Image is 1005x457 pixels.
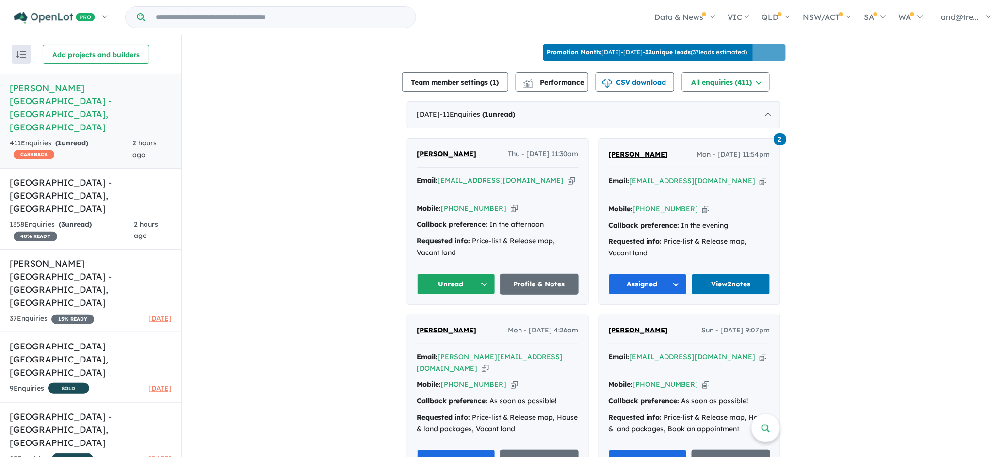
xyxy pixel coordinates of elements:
strong: ( unread) [483,110,516,119]
span: CASHBACK [14,150,54,159]
span: 3 [61,220,65,229]
strong: Mobile: [609,205,633,213]
strong: Callback preference: [417,396,488,405]
strong: Email: [417,176,438,185]
div: 1358 Enquir ies [10,219,134,242]
div: Price-list & Release map, House & land packages, Vacant land [417,412,579,435]
a: [PERSON_NAME] [609,149,668,160]
div: In the afternoon [417,219,579,231]
div: 37 Enquir ies [10,313,94,325]
span: [PERSON_NAME] [417,149,477,158]
img: download icon [602,79,612,88]
button: Assigned [609,274,687,295]
button: Performance [516,72,588,92]
a: [PERSON_NAME] [417,325,477,336]
button: Copy [482,363,489,374]
button: Unread [417,274,496,295]
strong: Email: [417,352,438,361]
strong: Requested info: [417,236,470,245]
div: [DATE] [407,101,780,128]
strong: Email: [609,176,630,185]
span: Thu - [DATE] 11:30am [508,148,579,160]
button: Add projects and builders [43,45,149,64]
span: - 11 Enquir ies [440,110,516,119]
strong: Callback preference: [417,220,488,229]
span: 40 % READY [14,232,57,241]
strong: Mobile: [417,204,441,213]
button: Copy [511,204,518,214]
a: [PHONE_NUMBER] [441,380,507,389]
strong: Mobile: [417,380,441,389]
div: Price-list & Release map, House & land packages, Book an appointment [609,412,770,435]
button: CSV download [596,72,674,92]
span: Mon - [DATE] 4:26am [508,325,579,336]
span: 2 hours ago [132,139,157,159]
span: [PERSON_NAME] [609,326,668,334]
a: View2notes [692,274,770,295]
a: [PERSON_NAME][EMAIL_ADDRESS][DOMAIN_NAME] [417,352,563,373]
strong: Requested info: [417,413,470,422]
a: [PERSON_NAME] [609,325,668,336]
h5: [GEOGRAPHIC_DATA] - [GEOGRAPHIC_DATA] , [GEOGRAPHIC_DATA] [10,410,172,449]
strong: ( unread) [59,220,92,229]
strong: Requested info: [609,413,662,422]
span: 1 [493,78,497,87]
a: [EMAIL_ADDRESS][DOMAIN_NAME] [438,176,564,185]
strong: Callback preference: [609,221,680,230]
a: [EMAIL_ADDRESS][DOMAIN_NAME] [630,176,756,185]
strong: Callback preference: [609,396,680,405]
span: Mon - [DATE] 11:54pm [697,149,770,160]
a: [PHONE_NUMBER] [633,205,698,213]
img: sort.svg [16,51,26,58]
img: Openlot PRO Logo White [14,12,95,24]
div: As soon as possible! [417,395,579,407]
button: Team member settings (1) [402,72,508,92]
div: Price-list & Release map, Vacant land [417,236,579,259]
a: [EMAIL_ADDRESS][DOMAIN_NAME] [630,352,756,361]
b: Promotion Month: [547,48,602,56]
a: [PERSON_NAME] [417,148,477,160]
button: Copy [511,379,518,390]
span: Sun - [DATE] 9:07pm [702,325,770,336]
strong: Requested info: [609,237,662,246]
strong: ( unread) [55,139,88,147]
button: Copy [568,175,575,186]
span: 15 % READY [51,315,94,324]
span: [PERSON_NAME] [609,150,668,158]
button: Copy [702,379,710,390]
img: line-chart.svg [523,79,532,84]
a: 2 [774,132,786,145]
span: 1 [485,110,489,119]
a: Profile & Notes [500,274,579,295]
div: In the evening [609,220,770,232]
a: [PHONE_NUMBER] [441,204,507,213]
span: land@tre... [940,12,979,22]
strong: Email: [609,352,630,361]
strong: Mobile: [609,380,633,389]
span: Performance [525,78,584,87]
p: [DATE] - [DATE] - ( 37 leads estimated) [547,48,747,57]
span: SOLD [48,383,89,394]
span: 2 [774,133,786,145]
h5: [PERSON_NAME] [GEOGRAPHIC_DATA] - [GEOGRAPHIC_DATA] , [GEOGRAPHIC_DATA] [10,257,172,309]
img: bar-chart.svg [523,81,533,88]
input: Try estate name, suburb, builder or developer [147,7,414,28]
div: As soon as possible! [609,395,770,407]
h5: [GEOGRAPHIC_DATA] - [GEOGRAPHIC_DATA] , [GEOGRAPHIC_DATA] [10,340,172,379]
span: 2 hours ago [134,220,158,240]
span: [DATE] [148,314,172,323]
button: Copy [702,204,710,214]
button: Copy [760,352,767,362]
span: 1 [58,139,62,147]
div: 9 Enquir ies [10,383,89,395]
span: [PERSON_NAME] [417,326,477,334]
div: 411 Enquir ies [10,138,132,161]
b: 32 unique leads [646,48,691,56]
a: [PHONE_NUMBER] [633,380,698,389]
button: All enquiries (411) [682,72,770,92]
h5: [GEOGRAPHIC_DATA] - [GEOGRAPHIC_DATA] , [GEOGRAPHIC_DATA] [10,176,172,215]
button: Copy [760,176,767,186]
div: Price-list & Release map, Vacant land [609,236,770,259]
span: [DATE] [148,384,172,393]
h5: [PERSON_NAME][GEOGRAPHIC_DATA] - [GEOGRAPHIC_DATA] , [GEOGRAPHIC_DATA] [10,81,172,134]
